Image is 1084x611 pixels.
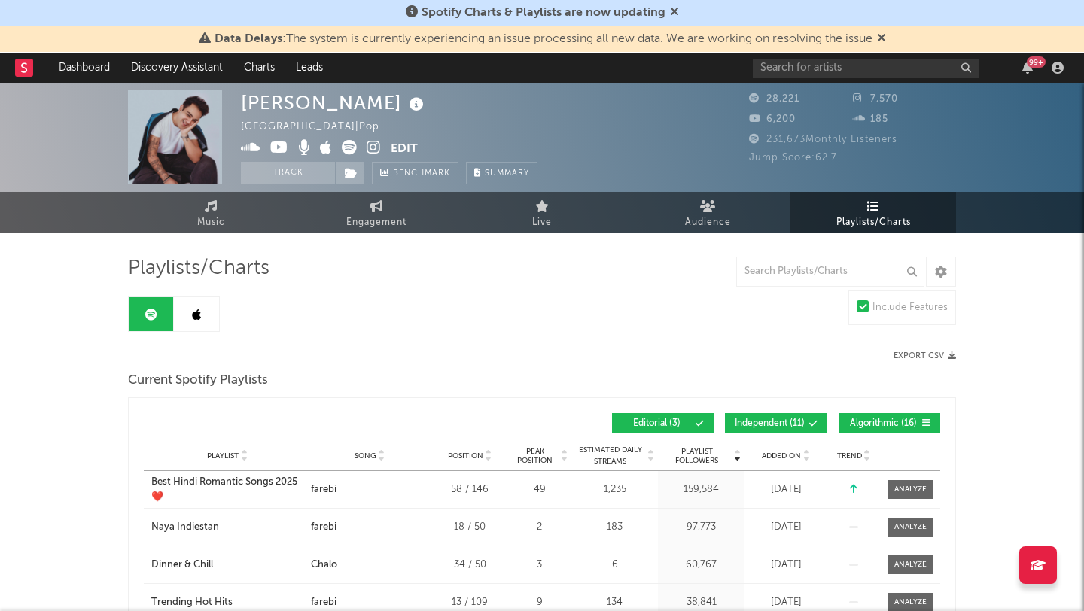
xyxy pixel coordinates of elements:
[662,520,741,535] div: 97,773
[151,595,303,610] a: Trending Hot Hits
[622,419,691,428] span: Editorial ( 3 )
[685,214,731,232] span: Audience
[128,260,269,278] span: Playlists/Charts
[1022,62,1033,74] button: 99+
[346,214,406,232] span: Engagement
[749,153,837,163] span: Jump Score: 62.7
[848,419,918,428] span: Algorithmic ( 16 )
[790,192,956,233] a: Playlists/Charts
[448,451,483,461] span: Position
[391,140,418,159] button: Edit
[1027,56,1046,68] div: 99 +
[436,482,504,497] div: 58 / 146
[151,520,303,535] a: Naya Indiestan
[311,520,336,535] div: farebi
[762,451,801,461] span: Added On
[311,482,336,497] div: farebi
[151,520,219,535] div: Naya Indiestan
[837,451,862,461] span: Trend
[311,558,337,573] div: Chalo
[749,94,799,104] span: 28,221
[736,257,924,287] input: Search Playlists/Charts
[393,165,450,183] span: Benchmark
[511,520,568,535] div: 2
[748,558,824,573] div: [DATE]
[215,33,872,45] span: : The system is currently experiencing an issue processing all new data. We are working on resolv...
[241,162,335,184] button: Track
[311,595,336,610] div: farebi
[753,59,979,78] input: Search for artists
[197,214,225,232] span: Music
[662,558,741,573] div: 60,767
[151,558,303,573] a: Dinner & Chill
[662,447,732,465] span: Playlist Followers
[151,558,213,573] div: Dinner & Chill
[241,118,397,136] div: [GEOGRAPHIC_DATA] | Pop
[459,192,625,233] a: Live
[436,520,504,535] div: 18 / 50
[233,53,285,83] a: Charts
[511,447,559,465] span: Peak Position
[575,445,645,467] span: Estimated Daily Streams
[839,413,940,433] button: Algorithmic(16)
[436,595,504,610] div: 13 / 109
[285,53,333,83] a: Leads
[294,192,459,233] a: Engagement
[207,451,239,461] span: Playlist
[355,451,376,461] span: Song
[511,482,568,497] div: 49
[436,558,504,573] div: 34 / 50
[853,114,888,124] span: 185
[151,475,303,504] a: Best Hindi Romantic Songs 2025 ❤️
[612,413,714,433] button: Editorial(3)
[422,7,665,19] span: Spotify Charts & Playlists are now updating
[511,558,568,573] div: 3
[466,162,537,184] button: Summary
[128,372,268,390] span: Current Spotify Playlists
[749,114,796,124] span: 6,200
[836,214,911,232] span: Playlists/Charts
[575,482,654,497] div: 1,235
[575,520,654,535] div: 183
[120,53,233,83] a: Discovery Assistant
[215,33,282,45] span: Data Delays
[485,169,529,178] span: Summary
[625,192,790,233] a: Audience
[575,558,654,573] div: 6
[725,413,827,433] button: Independent(11)
[241,90,428,115] div: [PERSON_NAME]
[735,419,805,428] span: Independent ( 11 )
[662,595,741,610] div: 38,841
[670,7,679,19] span: Dismiss
[128,192,294,233] a: Music
[872,299,948,317] div: Include Features
[853,94,898,104] span: 7,570
[575,595,654,610] div: 134
[662,482,741,497] div: 159,584
[748,482,824,497] div: [DATE]
[48,53,120,83] a: Dashboard
[877,33,886,45] span: Dismiss
[372,162,458,184] a: Benchmark
[749,135,897,144] span: 231,673 Monthly Listeners
[748,520,824,535] div: [DATE]
[511,595,568,610] div: 9
[894,351,956,360] button: Export CSV
[532,214,552,232] span: Live
[151,595,233,610] div: Trending Hot Hits
[748,595,824,610] div: [DATE]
